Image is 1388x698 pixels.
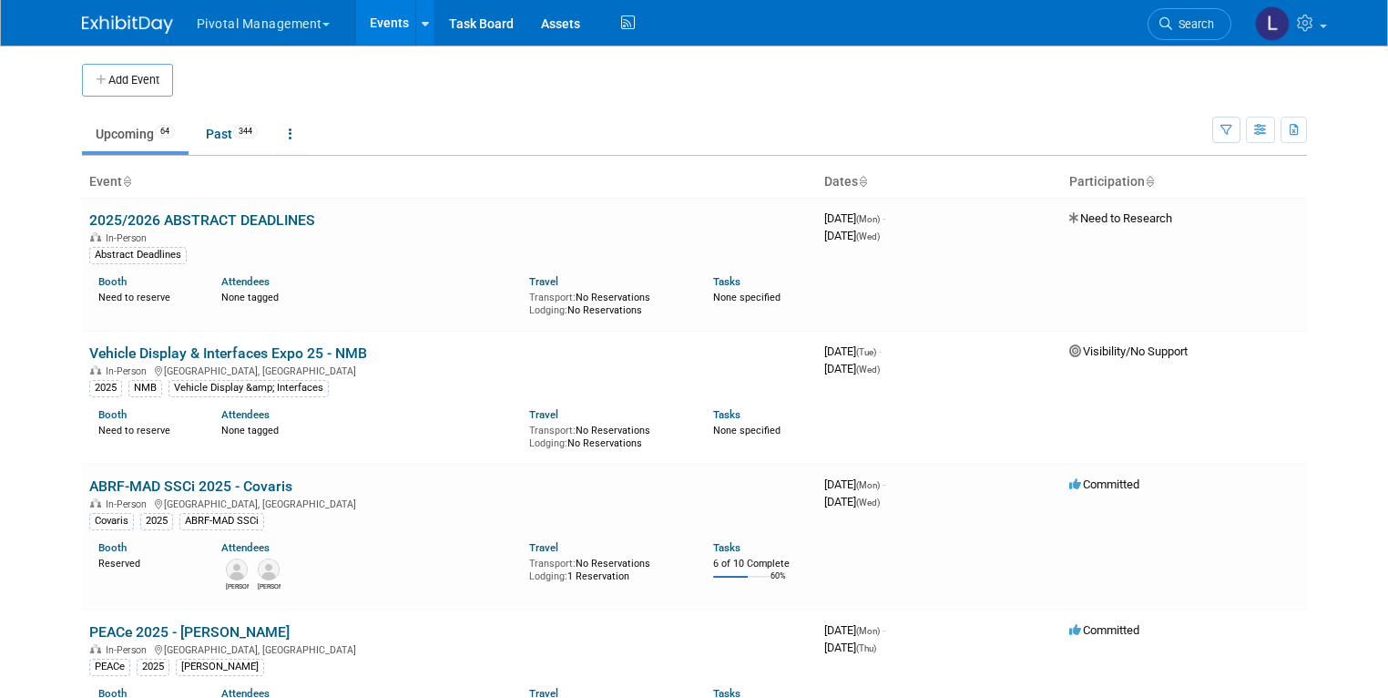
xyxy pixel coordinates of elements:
a: Attendees [221,275,270,288]
a: Sort by Start Date [858,174,867,189]
img: Melissa Gabello [226,559,248,580]
span: Need to Research [1069,211,1172,225]
div: Reserved [98,554,194,570]
div: [GEOGRAPHIC_DATA], [GEOGRAPHIC_DATA] [89,363,810,377]
img: Sujash Chatterjee [258,559,280,580]
span: (Mon) [856,214,880,224]
img: In-Person Event [90,365,101,375]
span: (Mon) [856,480,880,490]
span: Committed [1069,477,1139,491]
img: ExhibitDay [82,15,173,34]
span: Lodging: [529,437,567,449]
a: Tasks [713,275,740,288]
span: Transport: [529,292,576,303]
a: Travel [529,275,558,288]
span: 64 [155,125,175,139]
div: 6 of 10 Complete [713,558,809,570]
div: 2025 [89,380,122,396]
div: None tagged [221,288,515,304]
div: 2025 [140,513,173,529]
a: Vehicle Display & Interfaces Expo 25 - NMB [89,344,367,362]
div: [GEOGRAPHIC_DATA], [GEOGRAPHIC_DATA] [89,642,810,656]
th: Dates [817,167,1062,198]
div: [GEOGRAPHIC_DATA], [GEOGRAPHIC_DATA] [89,496,810,510]
span: [DATE] [824,623,885,637]
span: Transport: [529,558,576,570]
img: In-Person Event [90,644,101,653]
td: 60% [771,571,786,596]
span: - [883,477,885,491]
a: Booth [98,541,127,554]
div: PEACe [89,659,130,675]
div: No Reservations No Reservations [529,288,687,316]
a: Tasks [713,541,740,554]
div: Melissa Gabello [226,580,249,591]
div: Need to reserve [98,421,194,437]
button: Add Event [82,64,173,97]
a: ABRF-MAD SSCi 2025 - Covaris [89,477,292,495]
a: Travel [529,408,558,421]
div: No Reservations 1 Reservation [529,554,687,582]
a: Booth [98,275,127,288]
div: Covaris [89,513,134,529]
span: Search [1172,17,1214,31]
span: - [883,211,885,225]
span: - [883,623,885,637]
span: - [879,344,882,358]
div: No Reservations No Reservations [529,421,687,449]
span: [DATE] [824,229,880,242]
span: Committed [1069,623,1139,637]
span: Visibility/No Support [1069,344,1188,358]
span: (Tue) [856,347,876,357]
span: Transport: [529,425,576,436]
span: [DATE] [824,641,876,654]
a: Attendees [221,408,270,421]
div: Need to reserve [98,288,194,304]
span: (Wed) [856,364,880,375]
div: [PERSON_NAME] [176,659,264,675]
span: (Wed) [856,231,880,241]
span: None specified [713,292,781,303]
div: Sujash Chatterjee [258,580,281,591]
span: [DATE] [824,211,885,225]
div: ABRF-MAD SSCi [179,513,264,529]
span: In-Person [106,232,152,244]
div: Vehicle Display &amp; Interfaces [168,380,329,396]
th: Participation [1062,167,1307,198]
span: In-Person [106,644,152,656]
span: (Wed) [856,498,880,508]
span: Lodging: [529,570,567,582]
a: 2025/2026 ABSTRACT DEADLINES [89,211,315,229]
span: [DATE] [824,495,880,508]
span: None specified [713,425,781,436]
span: 344 [233,125,258,139]
img: In-Person Event [90,498,101,508]
span: Lodging: [529,304,567,316]
span: (Mon) [856,626,880,636]
a: Past344 [192,117,271,151]
img: Leslie Pelton [1255,6,1290,41]
span: [DATE] [824,344,882,358]
a: PEACe 2025 - [PERSON_NAME] [89,623,290,641]
a: Tasks [713,408,740,421]
div: None tagged [221,421,515,437]
a: Sort by Event Name [122,174,131,189]
span: [DATE] [824,477,885,491]
a: Attendees [221,541,270,554]
span: In-Person [106,365,152,377]
a: Search [1148,8,1231,40]
div: 2025 [137,659,169,675]
a: Upcoming64 [82,117,189,151]
a: Sort by Participation Type [1145,174,1154,189]
a: Booth [98,408,127,421]
th: Event [82,167,817,198]
span: [DATE] [824,362,880,375]
div: NMB [128,380,162,396]
span: (Thu) [856,643,876,653]
a: Travel [529,541,558,554]
div: Abstract Deadlines [89,247,187,263]
img: In-Person Event [90,232,101,241]
span: In-Person [106,498,152,510]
